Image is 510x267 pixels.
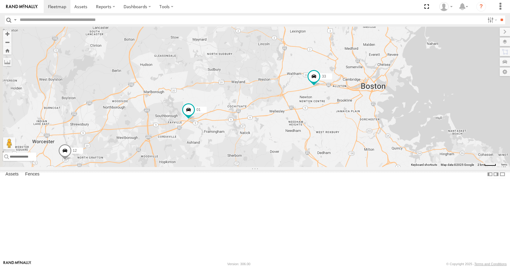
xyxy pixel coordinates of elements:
[485,15,498,24] label: Search Filter Options
[499,170,505,179] label: Hide Summary Table
[487,170,493,179] label: Dock Summary Table to the Left
[3,38,12,46] button: Zoom out
[3,261,31,267] a: Visit our Website
[476,163,498,167] button: Map Scale: 2 km per 35 pixels
[411,163,437,167] button: Keyboard shortcuts
[476,2,486,12] i: ?
[493,170,499,179] label: Dock Summary Table to the Right
[500,68,510,76] label: Map Settings
[13,15,18,24] label: Search Query
[3,30,12,38] button: Zoom in
[196,108,200,112] span: 01
[478,163,484,166] span: 2 km
[3,58,12,66] label: Measure
[501,163,507,166] a: Terms
[3,137,15,149] button: Drag Pegman onto the map to open Street View
[73,149,77,153] span: 12
[441,163,474,166] span: Map data ©2025 Google
[227,262,250,266] div: Version: 306.00
[2,170,22,179] label: Assets
[3,46,12,55] button: Zoom Home
[446,262,507,266] div: © Copyright 2025 -
[322,74,326,78] span: 33
[22,170,42,179] label: Fences
[437,2,455,11] div: Aaron Kuchrawy
[6,5,38,9] img: rand-logo.svg
[474,262,507,266] a: Terms and Conditions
